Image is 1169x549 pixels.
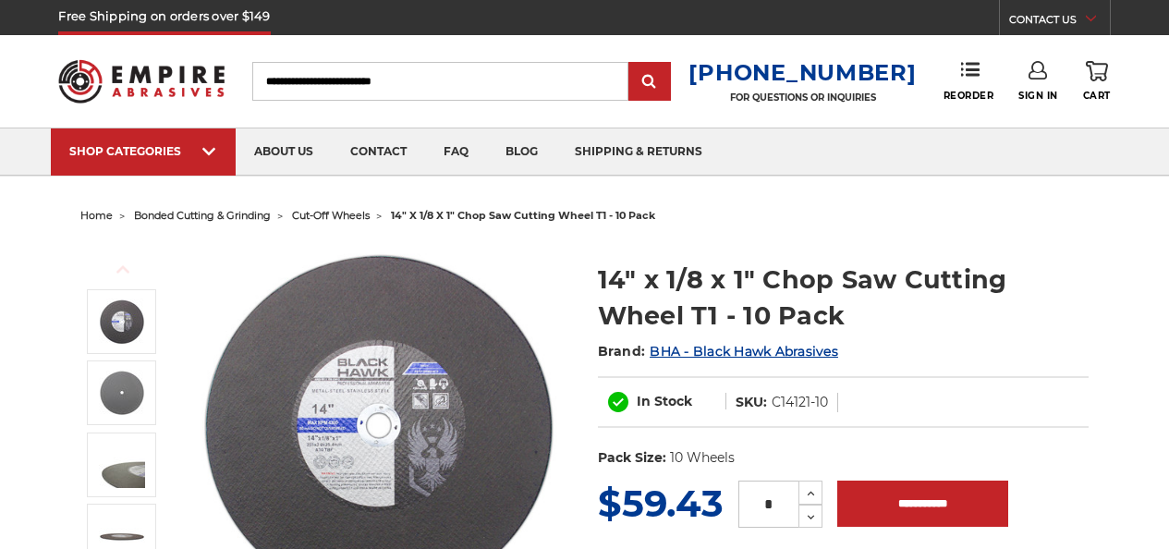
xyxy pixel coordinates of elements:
[80,209,113,222] a: home
[1018,90,1058,102] span: Sign In
[944,61,994,101] a: Reorder
[391,209,655,222] span: 14" x 1/8 x 1" chop saw cutting wheel t1 - 10 pack
[736,393,767,412] dt: SKU:
[650,343,838,360] a: BHA - Black Hawk Abrasives
[688,91,916,104] p: FOR QUESTIONS OR INQUIRIES
[631,64,668,101] input: Submit
[58,49,224,114] img: Empire Abrasives
[1083,61,1111,102] a: Cart
[236,128,332,176] a: about us
[425,128,487,176] a: faq
[1083,90,1111,102] span: Cart
[598,343,646,360] span: Brand:
[1009,9,1110,35] a: CONTACT US
[101,250,145,289] button: Previous
[944,90,994,102] span: Reorder
[332,128,425,176] a: contact
[134,209,271,222] a: bonded cutting & grinding
[598,262,1089,334] h1: 14" x 1/8 x 1" Chop Saw Cutting Wheel T1 - 10 Pack
[688,59,916,86] a: [PHONE_NUMBER]
[637,393,692,409] span: In Stock
[556,128,721,176] a: shipping & returns
[69,144,217,158] div: SHOP CATEGORIES
[772,393,828,412] dd: C14121-10
[598,481,724,526] span: $59.43
[292,209,370,222] a: cut-off wheels
[670,448,735,468] dd: 10 Wheels
[487,128,556,176] a: blog
[99,442,145,488] img: 14 inch stationary chop saw abrasive blade
[99,370,145,416] img: 14 Inch Cutting Wheel for Chop Saw
[598,448,666,468] dt: Pack Size:
[99,299,145,345] img: 14 Inch Chop Saw Wheel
